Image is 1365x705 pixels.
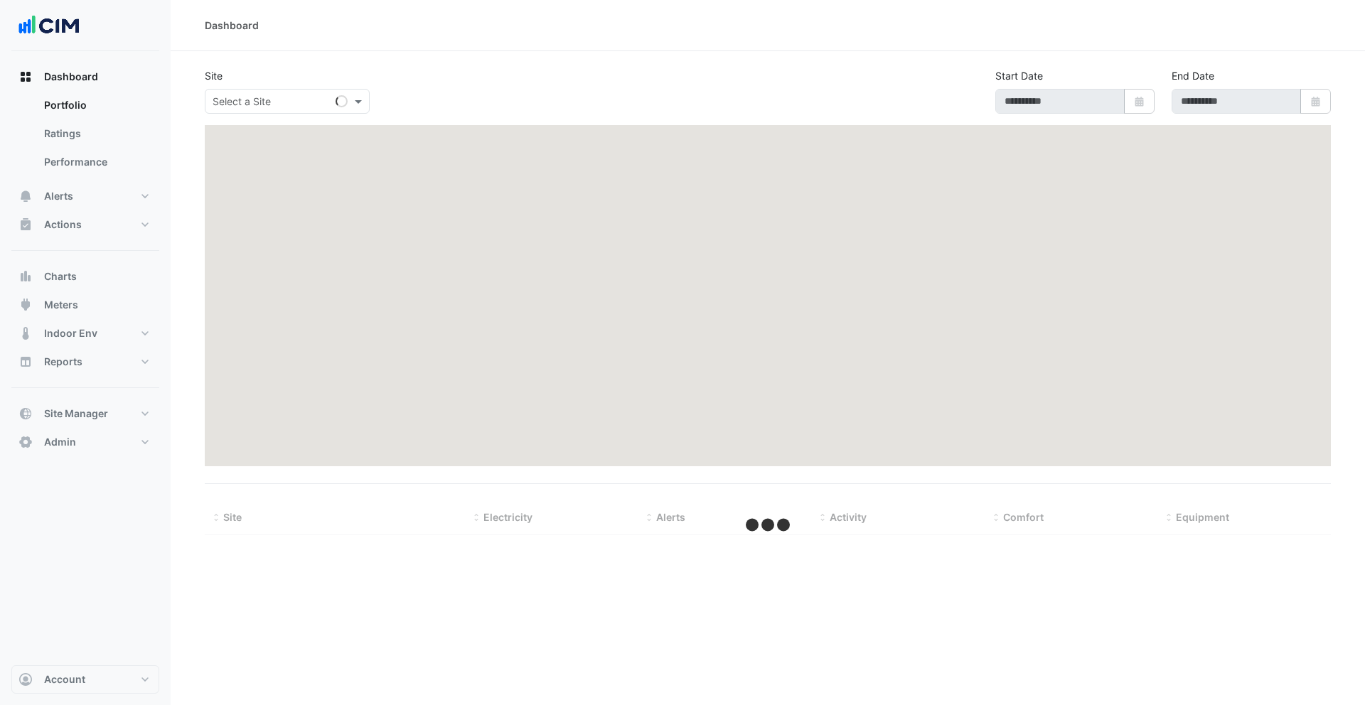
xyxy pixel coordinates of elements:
[18,217,33,232] app-icon: Actions
[483,511,532,523] span: Electricity
[44,435,76,449] span: Admin
[11,262,159,291] button: Charts
[18,189,33,203] app-icon: Alerts
[18,269,33,284] app-icon: Charts
[1176,511,1229,523] span: Equipment
[11,399,159,428] button: Site Manager
[33,91,159,119] a: Portfolio
[17,11,81,40] img: Company Logo
[44,70,98,84] span: Dashboard
[830,511,867,523] span: Activity
[33,119,159,148] a: Ratings
[205,68,223,83] label: Site
[11,91,159,182] div: Dashboard
[44,189,73,203] span: Alerts
[33,148,159,176] a: Performance
[44,217,82,232] span: Actions
[995,68,1043,83] label: Start Date
[1003,511,1044,523] span: Comfort
[205,18,259,33] div: Dashboard
[44,269,77,284] span: Charts
[1172,68,1214,83] label: End Date
[11,63,159,91] button: Dashboard
[223,511,242,523] span: Site
[18,298,33,312] app-icon: Meters
[11,291,159,319] button: Meters
[44,355,82,369] span: Reports
[11,665,159,694] button: Account
[11,348,159,376] button: Reports
[44,672,85,687] span: Account
[44,298,78,312] span: Meters
[18,407,33,421] app-icon: Site Manager
[44,326,97,340] span: Indoor Env
[11,319,159,348] button: Indoor Env
[11,182,159,210] button: Alerts
[44,407,108,421] span: Site Manager
[18,70,33,84] app-icon: Dashboard
[18,326,33,340] app-icon: Indoor Env
[18,355,33,369] app-icon: Reports
[656,511,685,523] span: Alerts
[11,428,159,456] button: Admin
[18,435,33,449] app-icon: Admin
[11,210,159,239] button: Actions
